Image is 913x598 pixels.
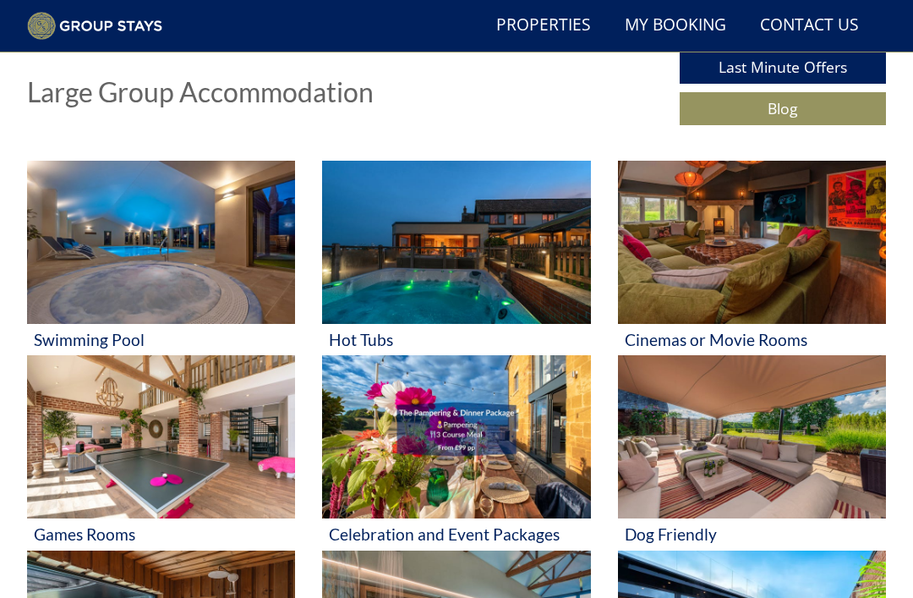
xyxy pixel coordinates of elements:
a: Last Minute Offers [680,51,886,84]
img: 'Swimming Pool' - Large Group Accommodation Holiday Ideas [27,161,295,324]
h3: Swimming Pool [34,331,288,348]
a: Contact Us [753,7,866,45]
a: 'Celebration and Event Packages' - Large Group Accommodation Holiday Ideas Celebration and Event ... [322,355,590,550]
img: Group Stays [27,12,162,41]
img: 'Hot Tubs' - Large Group Accommodation Holiday Ideas [322,161,590,324]
img: 'Celebration and Event Packages' - Large Group Accommodation Holiday Ideas [322,355,590,518]
a: 'Dog Friendly' - Large Group Accommodation Holiday Ideas Dog Friendly [618,355,886,550]
a: 'Cinemas or Movie Rooms' - Large Group Accommodation Holiday Ideas Cinemas or Movie Rooms [618,161,886,355]
img: 'Dog Friendly' - Large Group Accommodation Holiday Ideas [618,355,886,518]
a: 'Swimming Pool' - Large Group Accommodation Holiday Ideas Swimming Pool [27,161,295,355]
h1: Large Group Accommodation [27,77,374,107]
a: Blog [680,92,886,125]
img: 'Games Rooms' - Large Group Accommodation Holiday Ideas [27,355,295,518]
h3: Cinemas or Movie Rooms [625,331,879,348]
a: 'Hot Tubs' - Large Group Accommodation Holiday Ideas Hot Tubs [322,161,590,355]
a: My Booking [618,7,733,45]
a: Properties [489,7,598,45]
h3: Dog Friendly [625,525,879,543]
h3: Celebration and Event Packages [329,525,583,543]
img: 'Cinemas or Movie Rooms' - Large Group Accommodation Holiday Ideas [618,161,886,324]
h3: Hot Tubs [329,331,583,348]
a: 'Games Rooms' - Large Group Accommodation Holiday Ideas Games Rooms [27,355,295,550]
h3: Games Rooms [34,525,288,543]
